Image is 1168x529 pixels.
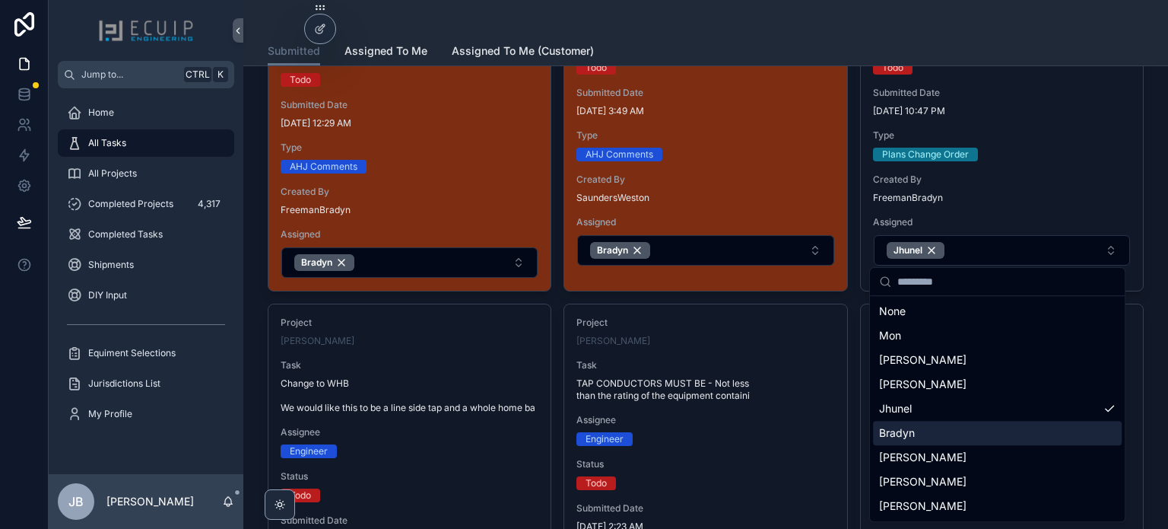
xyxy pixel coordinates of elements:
[873,105,1131,117] span: [DATE] 10:47 PM
[281,247,538,278] button: Select Button
[281,142,538,154] span: Type
[576,378,834,402] span: TAP CONDUCTORS MUST BE - Not less than the rating of the equipment containi
[576,87,834,99] span: Submitted Date
[576,335,650,347] a: [PERSON_NAME]
[874,235,1130,266] button: Select Button
[452,43,594,59] span: Assigned To Me (Customer)
[88,107,114,119] span: Home
[576,359,834,371] span: Task
[214,69,227,81] span: K
[577,235,833,266] button: Select Button
[290,489,311,502] div: Todo
[193,195,225,213] div: 4,317
[873,87,1131,99] span: Submitted Date
[88,167,137,180] span: All Projects
[586,476,607,490] div: Todo
[873,129,1131,142] span: Type
[58,190,234,218] a: Completed Projects4,317
[344,37,427,68] a: Assigned To Me
[294,254,354,271] button: Unselect 7
[58,99,234,126] a: Home
[893,244,922,257] span: Jhunel
[344,43,427,59] span: Assigned To Me
[281,335,354,347] a: [PERSON_NAME]
[290,445,328,458] div: Engineer
[576,216,834,228] span: Assigned
[290,73,311,87] div: Todo
[106,494,194,509] p: [PERSON_NAME]
[88,228,163,241] span: Completed Tasks
[281,426,538,438] span: Assignee
[58,61,234,88] button: Jump to...CtrlK
[68,492,84,511] span: JB
[576,458,834,470] span: Status
[281,317,538,329] span: Project
[88,259,134,271] span: Shipments
[281,186,538,198] span: Created By
[58,370,234,397] a: Jurisdictions List
[879,450,966,465] span: [PERSON_NAME]
[873,216,1131,228] span: Assigned
[576,129,834,142] span: Type
[81,69,178,81] span: Jump to...
[879,474,966,489] span: [PERSON_NAME]
[58,221,234,248] a: Completed Tasks
[98,18,194,43] img: App logo
[873,174,1131,186] span: Created By
[88,408,132,420] span: My Profile
[887,242,944,259] button: Unselect 951
[58,339,234,367] a: Equiment Selections
[452,37,594,68] a: Assigned To Me (Customer)
[576,317,834,329] span: Project
[879,425,915,441] span: Bradyn
[58,160,234,187] a: All Projects
[58,400,234,428] a: My Profile
[576,192,834,204] span: SaundersWeston
[586,432,624,446] div: Engineer
[49,88,243,448] div: scrollable content
[879,401,912,416] span: Jhunel
[281,99,538,111] span: Submitted Date
[88,289,127,301] span: DIY Input
[290,160,357,174] div: AHJ Comments
[882,61,903,75] div: Todo
[281,117,538,129] span: [DATE] 12:29 AM
[882,148,969,161] div: Plans Change Order
[58,251,234,279] a: Shipments
[281,204,538,216] span: FreemanBradyn
[879,328,901,343] span: Mon
[58,129,234,157] a: All Tasks
[576,174,834,186] span: Created By
[88,137,126,149] span: All Tasks
[88,198,173,210] span: Completed Projects
[873,192,1131,204] span: FreemanBradyn
[879,499,966,514] span: [PERSON_NAME]
[88,378,160,390] span: Jurisdictions List
[576,414,834,426] span: Assignee
[586,61,607,75] div: Todo
[879,352,966,368] span: [PERSON_NAME]
[268,37,320,66] a: Submitted
[301,257,332,269] span: Bradyn
[873,299,1122,323] div: None
[281,515,538,527] span: Submitted Date
[88,347,176,359] span: Equiment Selections
[576,502,834,515] span: Submitted Date
[597,244,628,257] span: Bradyn
[184,67,211,82] span: Ctrl
[281,228,538,241] span: Assigned
[586,148,653,161] div: AHJ Comments
[576,105,834,117] span: [DATE] 3:49 AM
[281,378,538,414] span: Change to WHB We would like this to be a line side tap and a whole home ba
[58,282,234,309] a: DIY Input
[879,377,966,392] span: [PERSON_NAME]
[281,470,538,483] span: Status
[870,296,1125,521] div: Suggestions
[281,359,538,371] span: Task
[590,242,650,259] button: Unselect 7
[268,43,320,59] span: Submitted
